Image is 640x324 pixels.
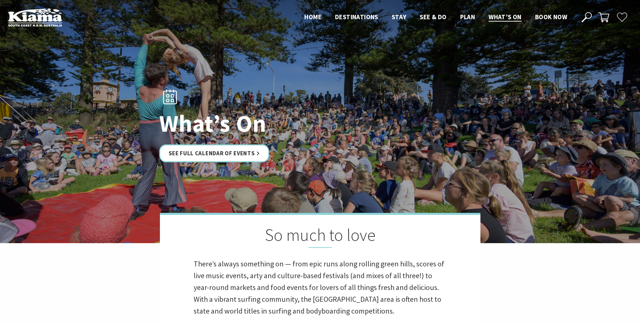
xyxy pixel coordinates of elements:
span: What’s On [489,13,522,21]
h1: What’s On [159,110,350,136]
nav: Main Menu [298,12,574,23]
span: Book now [535,13,567,21]
span: See & Do [420,13,446,21]
span: Plan [460,13,475,21]
span: Home [304,13,322,21]
span: Stay [392,13,407,21]
h2: So much to love [194,225,447,248]
img: Kiama Logo [8,8,62,27]
span: Destinations [335,13,378,21]
p: There’s always something on — from epic runs along rolling green hills, scores of live music even... [194,258,447,317]
a: See Full Calendar of Events [159,144,270,162]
